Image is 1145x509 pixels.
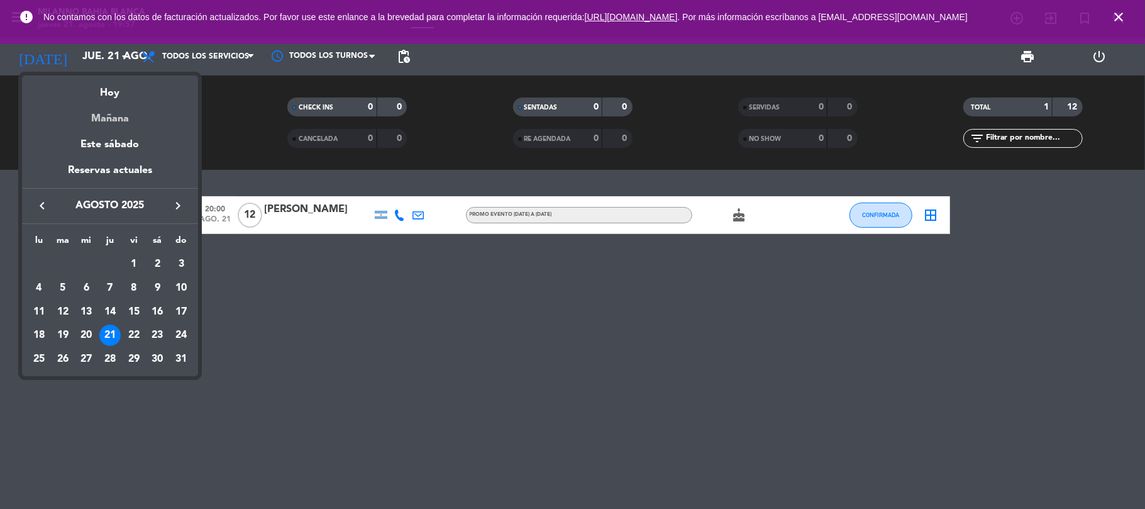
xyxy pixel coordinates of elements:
[75,301,97,323] div: 13
[51,276,75,300] td: 5 de agosto de 2025
[170,277,192,299] div: 10
[22,101,198,127] div: Mañana
[52,301,74,323] div: 12
[27,323,51,347] td: 18 de agosto de 2025
[123,301,145,323] div: 15
[146,323,170,347] td: 23 de agosto de 2025
[27,252,122,276] td: AGO.
[27,347,51,371] td: 25 de agosto de 2025
[98,300,122,324] td: 14 de agosto de 2025
[51,233,75,253] th: martes
[22,76,198,101] div: Hoy
[170,325,192,346] div: 24
[22,162,198,188] div: Reservas actuales
[122,233,146,253] th: viernes
[75,277,97,299] div: 6
[74,233,98,253] th: miércoles
[123,349,145,370] div: 29
[170,198,185,213] i: keyboard_arrow_right
[22,127,198,162] div: Este sábado
[147,254,168,275] div: 2
[74,323,98,347] td: 20 de agosto de 2025
[169,276,193,300] td: 10 de agosto de 2025
[146,300,170,324] td: 16 de agosto de 2025
[53,198,167,214] span: agosto 2025
[99,277,121,299] div: 7
[122,276,146,300] td: 8 de agosto de 2025
[27,300,51,324] td: 11 de agosto de 2025
[99,325,121,346] div: 21
[75,349,97,370] div: 27
[28,277,50,299] div: 4
[123,325,145,346] div: 22
[27,233,51,253] th: lunes
[123,254,145,275] div: 1
[28,301,50,323] div: 11
[52,349,74,370] div: 26
[122,300,146,324] td: 15 de agosto de 2025
[99,301,121,323] div: 14
[123,277,145,299] div: 8
[146,347,170,371] td: 30 de agosto de 2025
[169,300,193,324] td: 17 de agosto de 2025
[98,347,122,371] td: 28 de agosto de 2025
[169,323,193,347] td: 24 de agosto de 2025
[147,325,168,346] div: 23
[31,198,53,214] button: keyboard_arrow_left
[147,349,168,370] div: 30
[170,254,192,275] div: 3
[98,276,122,300] td: 7 de agosto de 2025
[170,349,192,370] div: 31
[147,301,168,323] div: 16
[74,300,98,324] td: 13 de agosto de 2025
[28,349,50,370] div: 25
[147,277,168,299] div: 9
[122,252,146,276] td: 1 de agosto de 2025
[169,233,193,253] th: domingo
[170,301,192,323] div: 17
[27,276,51,300] td: 4 de agosto de 2025
[74,276,98,300] td: 6 de agosto de 2025
[146,252,170,276] td: 2 de agosto de 2025
[75,325,97,346] div: 20
[51,347,75,371] td: 26 de agosto de 2025
[122,323,146,347] td: 22 de agosto de 2025
[169,252,193,276] td: 3 de agosto de 2025
[169,347,193,371] td: 31 de agosto de 2025
[35,198,50,213] i: keyboard_arrow_left
[74,347,98,371] td: 27 de agosto de 2025
[28,325,50,346] div: 18
[52,277,74,299] div: 5
[167,198,189,214] button: keyboard_arrow_right
[146,276,170,300] td: 9 de agosto de 2025
[98,233,122,253] th: jueves
[122,347,146,371] td: 29 de agosto de 2025
[146,233,170,253] th: sábado
[51,300,75,324] td: 12 de agosto de 2025
[98,323,122,347] td: 21 de agosto de 2025
[99,349,121,370] div: 28
[52,325,74,346] div: 19
[51,323,75,347] td: 19 de agosto de 2025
